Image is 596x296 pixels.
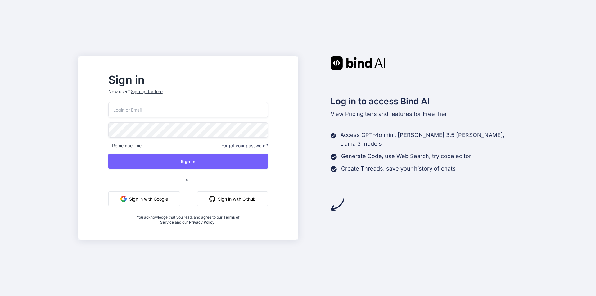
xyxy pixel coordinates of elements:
span: or [161,172,215,187]
div: You acknowledge that you read, and agree to our and our [135,211,241,225]
div: Sign up for free [131,89,163,95]
button: Sign in with Google [108,191,180,206]
img: github [209,196,215,202]
span: Remember me [108,143,142,149]
img: arrow [331,198,344,212]
h2: Log in to access Bind AI [331,95,518,108]
a: Privacy Policy. [189,220,216,225]
img: Bind AI logo [331,56,385,70]
img: google [120,196,127,202]
button: Sign In [108,154,268,169]
p: tiers and features for Free Tier [331,110,518,118]
h2: Sign in [108,75,268,85]
span: Forgot your password? [221,143,268,149]
a: Terms of Service [160,215,240,225]
span: View Pricing [331,111,363,117]
input: Login or Email [108,102,268,117]
button: Sign in with Github [197,191,268,206]
p: New user? [108,89,268,102]
p: Generate Code, use Web Search, try code editor [341,152,471,161]
p: Create Threads, save your history of chats [341,164,456,173]
p: Access GPT-4o mini, [PERSON_NAME] 3.5 [PERSON_NAME], Llama 3 models [340,131,518,148]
